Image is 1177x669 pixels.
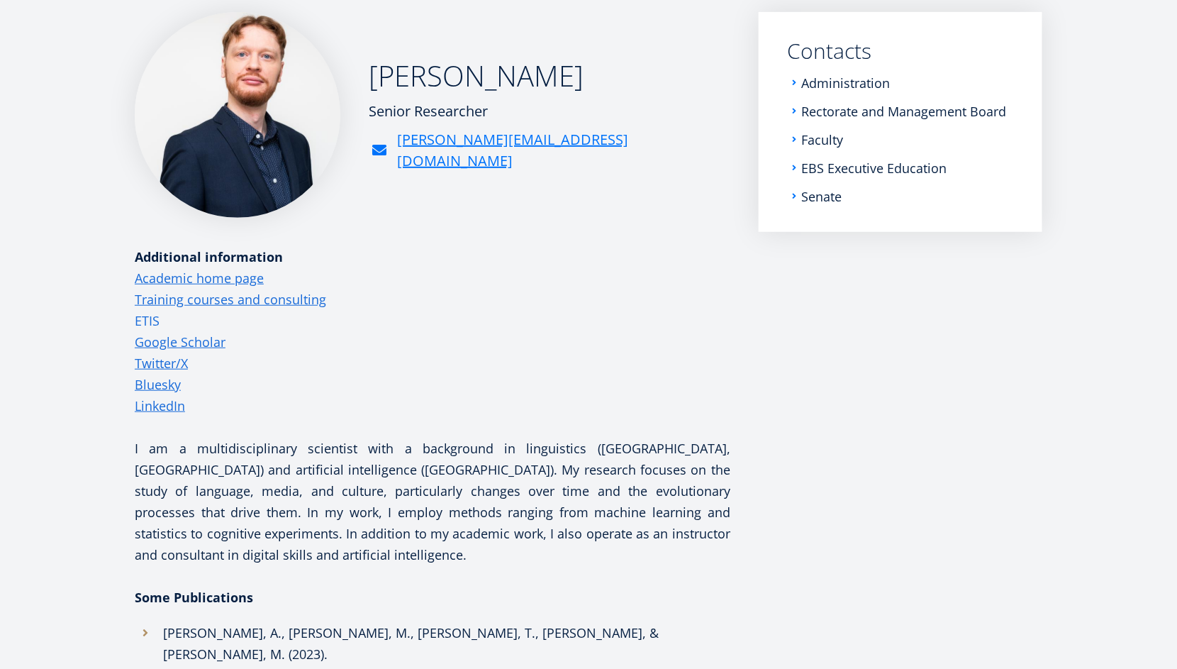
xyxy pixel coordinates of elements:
[135,374,181,395] a: Bluesky
[801,133,843,147] a: Faculty
[801,189,842,204] a: Senate
[801,76,890,90] a: Administration
[801,161,947,175] a: EBS Executive Education
[135,438,730,565] p: I am a multidisciplinary scientist with a background in linguistics ([GEOGRAPHIC_DATA], [GEOGRAPH...
[135,353,188,374] a: Twitter/X
[135,246,730,267] div: Additional information
[135,589,253,606] strong: Some Publications
[801,104,1006,118] a: Rectorate and Management Board
[369,58,730,94] h2: [PERSON_NAME]
[135,395,185,416] a: LinkedIn
[135,267,264,289] a: Academic home page
[397,129,730,172] a: [PERSON_NAME][EMAIL_ADDRESS][DOMAIN_NAME]
[135,331,225,353] a: Google Scholar
[135,12,340,218] img: a
[369,101,730,122] div: Senior Researcher
[135,310,160,331] a: ETIS
[135,289,326,310] a: Training courses and consulting
[787,40,1014,62] a: Contacts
